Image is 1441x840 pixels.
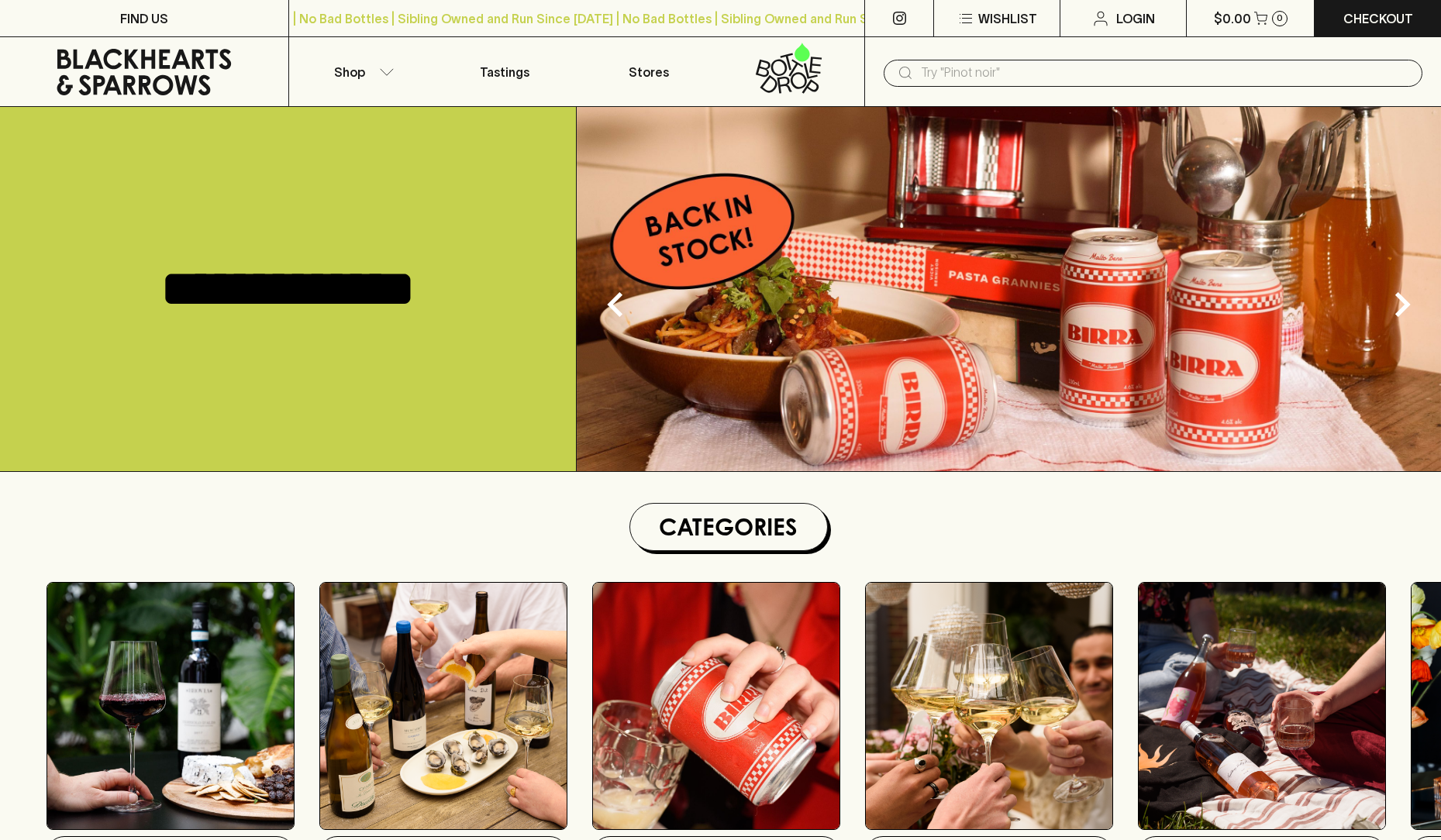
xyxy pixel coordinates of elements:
button: Next [1371,274,1433,336]
button: Previous [584,274,646,336]
p: Shop [334,63,365,81]
img: optimise [320,583,567,829]
img: Red Wine Tasting [47,583,294,829]
h1: Categories [636,510,821,544]
button: Shop [289,37,433,106]
p: 0 [1277,14,1283,22]
img: optimise [577,107,1441,471]
p: Login [1116,9,1155,28]
img: 2022_Festive_Campaign_INSTA-16 1 [866,583,1112,829]
p: Stores [629,63,669,81]
p: $0.00 [1214,9,1251,28]
input: Try "Pinot noir" [921,60,1410,85]
p: Wishlist [978,9,1037,28]
a: Stores [577,37,721,106]
p: Tastings [480,63,529,81]
img: BIRRA_GOOD-TIMES_INSTA-2 1/optimise?auth=Mjk3MjY0ODMzMw__ [593,583,839,829]
p: Checkout [1343,9,1413,28]
p: FIND US [120,9,168,28]
a: Tastings [433,37,577,106]
img: gospel_collab-2 1 [1139,583,1385,829]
